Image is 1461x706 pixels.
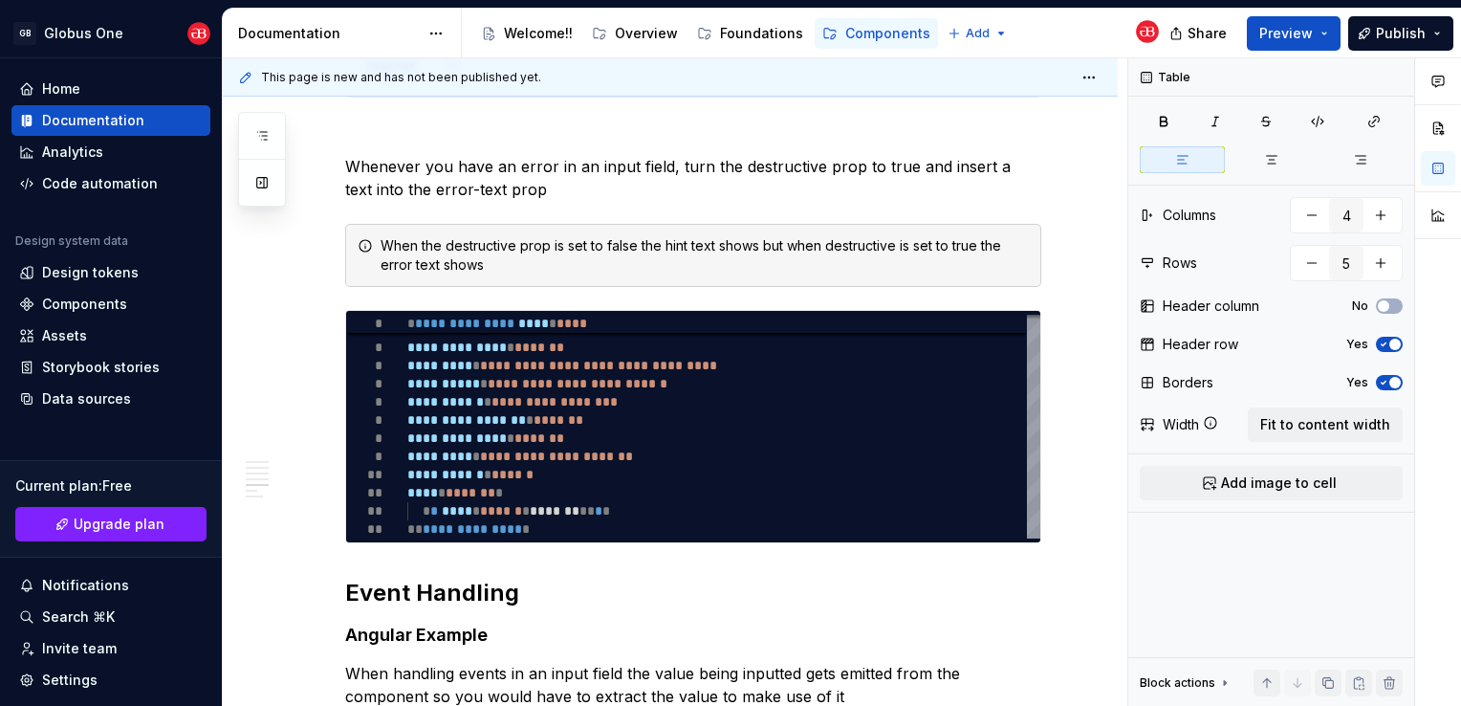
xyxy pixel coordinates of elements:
[42,389,131,408] div: Data sources
[238,24,419,43] div: Documentation
[187,22,210,45] img: Globus Bank UX Team
[11,289,210,320] a: Components
[44,24,123,43] div: Globus One
[1136,20,1159,43] img: Globus Bank UX Team
[15,476,207,496] div: Current plan : Free
[473,14,938,53] div: Page tree
[1346,337,1368,352] label: Yes
[1163,254,1197,273] div: Rows
[1348,16,1453,51] button: Publish
[74,515,164,534] span: Upgrade plan
[1260,415,1390,434] span: Fit to content width
[1163,335,1238,354] div: Header row
[1188,24,1227,43] span: Share
[1259,24,1313,43] span: Preview
[1163,415,1199,434] div: Width
[1221,474,1337,493] span: Add image to cell
[11,602,210,632] button: Search ⌘K
[42,326,87,345] div: Assets
[11,633,210,664] a: Invite team
[11,105,210,136] a: Documentation
[42,263,139,282] div: Design tokens
[942,20,1014,47] button: Add
[1376,24,1426,43] span: Publish
[4,12,218,54] button: GBGlobus OneGlobus Bank UX Team
[1346,375,1368,390] label: Yes
[13,22,36,45] div: GB
[1352,298,1368,314] label: No
[345,578,1041,608] h2: Event Handling
[1140,675,1215,691] div: Block actions
[504,24,573,43] div: Welcome!!
[11,384,210,414] a: Data sources
[42,79,80,99] div: Home
[42,607,115,627] div: Search ⌘K
[42,174,158,193] div: Code automation
[473,18,580,49] a: Welcome!!
[345,624,1041,647] h4: Angular Example
[1140,670,1232,696] div: Block actions
[15,507,207,541] a: Upgrade plan
[615,24,678,43] div: Overview
[11,352,210,383] a: Storybook stories
[815,18,938,49] a: Components
[1163,206,1216,225] div: Columns
[42,576,129,595] div: Notifications
[11,74,210,104] a: Home
[42,295,127,314] div: Components
[42,358,160,377] div: Storybook stories
[11,168,210,199] a: Code automation
[584,18,686,49] a: Overview
[381,236,1029,275] div: When the destructive prop is set to false the hint text shows but when destructive is set to true...
[966,26,990,41] span: Add
[42,671,98,690] div: Settings
[1163,373,1213,392] div: Borders
[689,18,811,49] a: Foundations
[1247,16,1341,51] button: Preview
[1163,297,1259,316] div: Header column
[11,137,210,167] a: Analytics
[345,155,1041,201] p: Whenever you have an error in an input field, turn the destructive prop to true and insert a text...
[845,24,930,43] div: Components
[42,143,103,162] div: Analytics
[11,257,210,288] a: Design tokens
[720,24,803,43] div: Foundations
[11,570,210,601] button: Notifications
[1160,16,1239,51] button: Share
[42,639,117,658] div: Invite team
[15,233,128,249] div: Design system data
[11,320,210,351] a: Assets
[11,665,210,695] a: Settings
[1140,466,1403,500] button: Add image to cell
[261,70,541,85] span: This page is new and has not been published yet.
[1248,408,1403,442] button: Fit to content width
[42,111,144,130] div: Documentation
